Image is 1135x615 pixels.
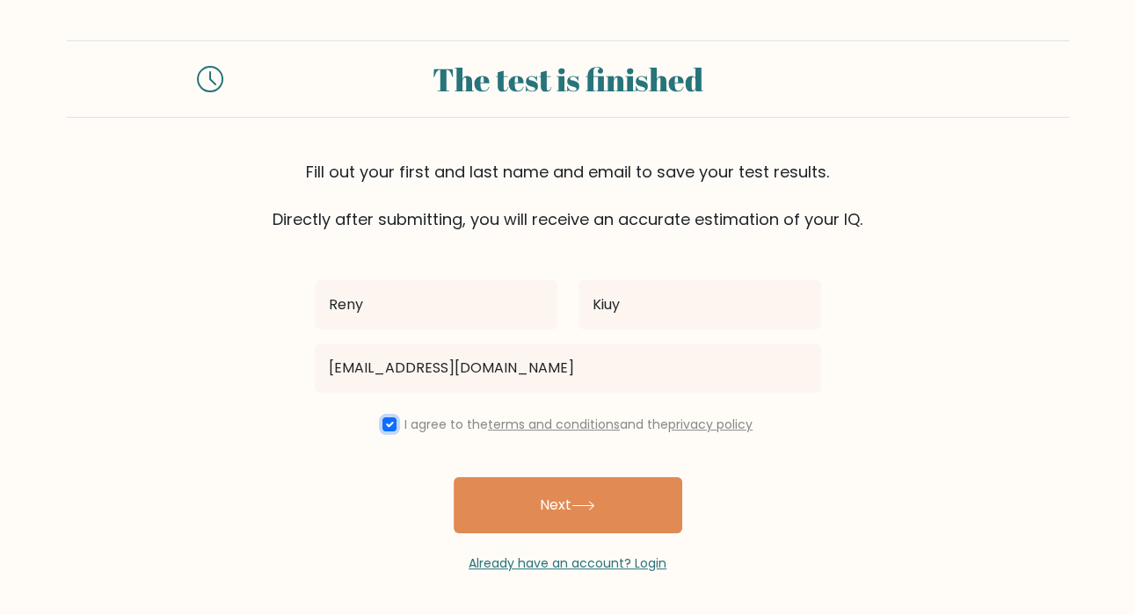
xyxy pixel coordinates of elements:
[315,344,821,393] input: Email
[469,554,666,572] a: Already have an account? Login
[578,280,821,329] input: Last name
[404,416,753,433] label: I agree to the and the
[244,55,891,103] div: The test is finished
[315,280,557,329] input: First name
[668,416,753,433] a: privacy policy
[67,160,1069,231] div: Fill out your first and last name and email to save your test results. Directly after submitting,...
[454,477,682,533] button: Next
[488,416,620,433] a: terms and conditions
